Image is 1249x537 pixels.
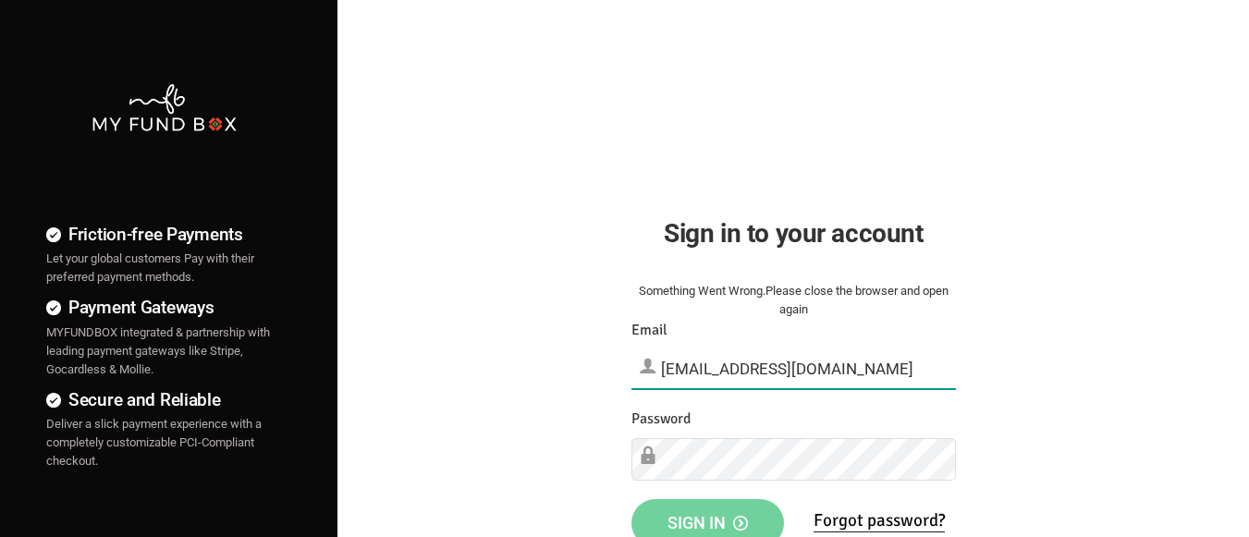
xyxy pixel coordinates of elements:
div: Something Went Wrong.Please close the browser and open again [631,282,956,319]
span: MYFUNDBOX integrated & partnership with leading payment gateways like Stripe, Gocardless & Mollie. [46,325,270,376]
span: Sign in [667,513,748,532]
h4: Secure and Reliable [46,386,282,413]
h4: Payment Gateways [46,294,282,321]
img: mfbwhite.png [91,82,239,133]
span: Let your global customers Pay with their preferred payment methods. [46,251,254,284]
a: Forgot password? [814,509,945,532]
h4: Friction-free Payments [46,221,282,248]
input: Email [631,348,956,389]
span: Deliver a slick payment experience with a completely customizable PCI-Compliant checkout. [46,417,262,468]
h2: Sign in to your account [631,214,956,253]
label: Password [631,408,691,431]
label: Email [631,319,667,342]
